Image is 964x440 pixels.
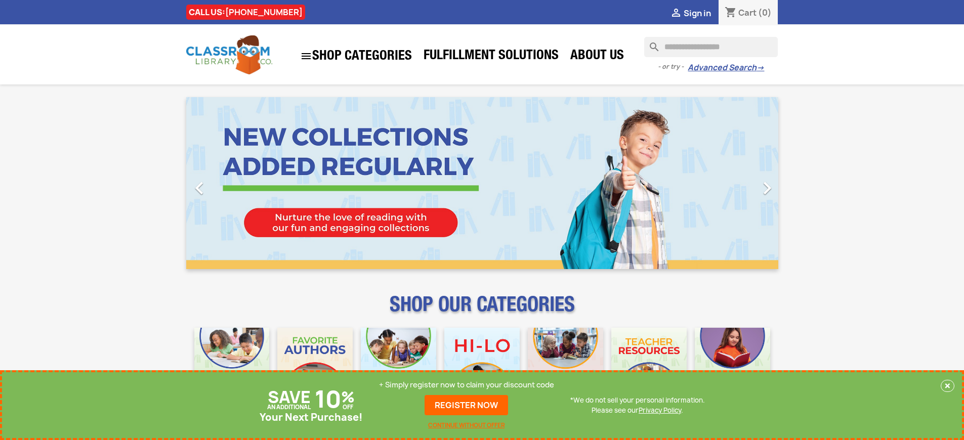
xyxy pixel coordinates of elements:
img: CLC_Teacher_Resources_Mobile.jpg [611,328,687,403]
a:  Sign in [670,8,711,19]
a: Fulfillment Solutions [418,47,564,67]
img: CLC_Dyslexia_Mobile.jpg [695,328,770,403]
img: CLC_Favorite_Authors_Mobile.jpg [277,328,353,403]
i:  [300,50,312,62]
span: → [757,63,764,73]
img: CLC_Fiction_Nonfiction_Mobile.jpg [528,328,603,403]
i: search [644,37,656,49]
p: SHOP OUR CATEGORIES [186,301,778,320]
a: SHOP CATEGORIES [295,45,417,67]
img: CLC_Bulk_Mobile.jpg [194,328,270,403]
span: Sign in [684,8,711,19]
a: Advanced Search→ [688,63,764,73]
input: Search [644,37,778,57]
ul: Carousel container [186,97,778,269]
span: Cart [738,7,757,18]
img: Classroom Library Company [186,35,272,74]
i:  [755,175,780,201]
span: (0) [758,7,772,18]
i:  [187,175,212,201]
span: - or try - [658,62,688,72]
a: [PHONE_NUMBER] [225,7,303,18]
a: Next [689,97,778,269]
i:  [670,8,682,20]
div: CALL US: [186,5,305,20]
a: About Us [565,47,629,67]
img: CLC_Phonics_And_Decodables_Mobile.jpg [361,328,436,403]
a: Previous [186,97,275,269]
i: shopping_cart [725,7,737,19]
img: CLC_HiLo_Mobile.jpg [444,328,520,403]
